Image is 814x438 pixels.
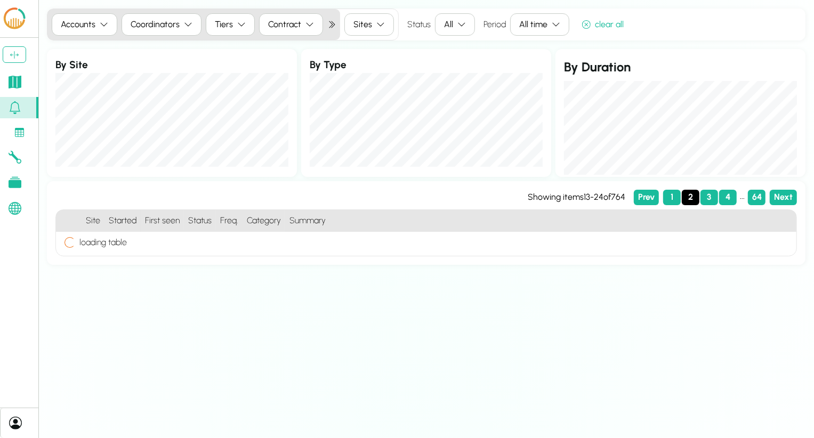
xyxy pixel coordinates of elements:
[131,18,180,31] div: Coordinators
[216,210,243,232] h4: Freq.
[61,18,95,31] div: Accounts
[719,190,737,205] button: Page 4
[519,18,547,31] div: All time
[663,190,681,205] button: Page 1
[528,191,625,204] div: Showing items 13 - 24 of 764
[407,18,431,31] label: Status
[184,210,216,232] h4: Status
[353,18,372,31] div: Sites
[285,210,796,232] h4: Summary
[141,210,184,232] h4: First seen
[738,190,747,205] div: ...
[634,190,659,205] button: Previous
[700,190,718,205] button: Page 3
[748,190,765,205] button: Page 64
[578,17,628,33] button: clear all
[243,210,285,232] h4: Category
[104,210,141,232] h4: Started
[564,58,797,77] h2: By Duration
[682,190,699,205] button: Page 2
[582,18,624,31] div: clear all
[483,18,506,31] label: Period
[268,18,301,31] div: Contract
[310,58,543,73] h3: By Type
[55,58,288,73] h3: By Site
[215,18,233,31] div: Tiers
[2,6,27,31] img: LCOE.ai
[770,190,797,205] button: Next
[82,210,104,232] h4: Site
[75,236,127,249] h4: loading table
[444,18,453,31] div: All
